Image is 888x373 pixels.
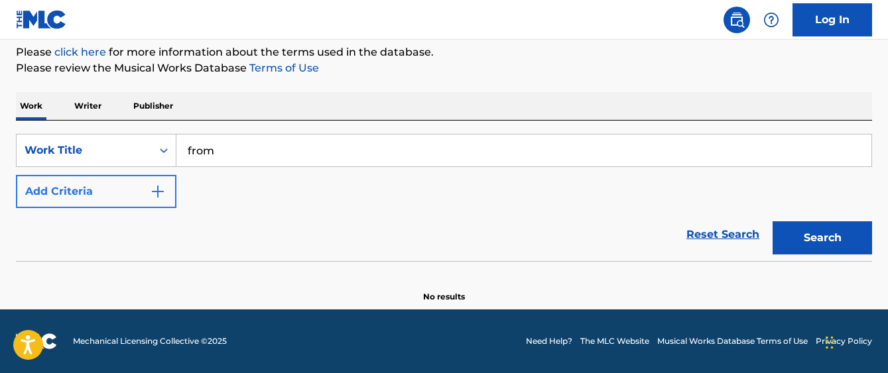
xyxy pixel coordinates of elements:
div: Help [758,7,785,33]
a: Privacy Policy [816,335,872,347]
a: Log In [793,3,872,36]
p: Work [16,92,46,120]
a: Terms of Use [247,62,319,74]
p: No results [423,275,465,303]
span: Mechanical Licensing Collective © 2025 [73,335,227,347]
p: Please for more information about the terms used in the database. [16,44,872,60]
img: logo [16,333,57,349]
a: Musical Works Database Terms of Use [657,335,808,347]
button: Add Criteria [16,175,176,208]
div: Work Title [25,142,144,158]
a: The MLC Website [580,335,649,347]
a: Public Search [724,7,750,33]
p: Please review the Musical Works Database [16,60,872,76]
iframe: Chat Widget [822,309,888,373]
div: Drag [826,323,834,362]
img: help [763,12,779,28]
button: Search [773,221,872,254]
a: Reset Search [680,220,766,249]
p: Writer [70,92,105,120]
form: Search Form [16,134,872,261]
p: Publisher [129,92,177,120]
img: MLC Logo [16,10,67,29]
img: search [729,12,745,28]
img: 9d2ae6d4665cec9f34b9.svg [150,184,166,199]
a: click here [54,46,106,58]
a: Need Help? [526,335,572,347]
